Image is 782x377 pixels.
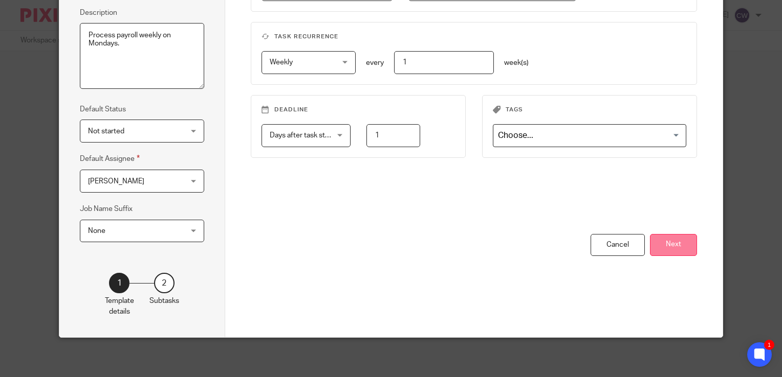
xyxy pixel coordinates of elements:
[504,59,529,66] span: week(s)
[88,178,144,185] span: [PERSON_NAME]
[262,33,687,41] h3: Task recurrence
[764,340,774,350] div: 1
[149,296,179,306] p: Subtasks
[80,153,140,164] label: Default Assignee
[80,204,133,214] label: Job Name Suffix
[88,128,124,135] span: Not started
[80,23,204,89] textarea: Process payroll weekly on Mondays.
[591,234,645,256] div: Cancel
[493,124,687,147] div: Search for option
[109,273,129,293] div: 1
[366,58,384,68] p: every
[154,273,175,293] div: 2
[80,104,126,114] label: Default Status
[262,106,455,114] h3: Deadline
[270,132,337,139] span: Days after task starts
[493,106,687,114] h3: Tags
[270,59,293,66] span: Weekly
[494,127,681,145] input: Search for option
[650,234,697,256] button: Next
[105,296,134,317] p: Template details
[80,8,117,18] label: Description
[88,227,105,234] span: None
